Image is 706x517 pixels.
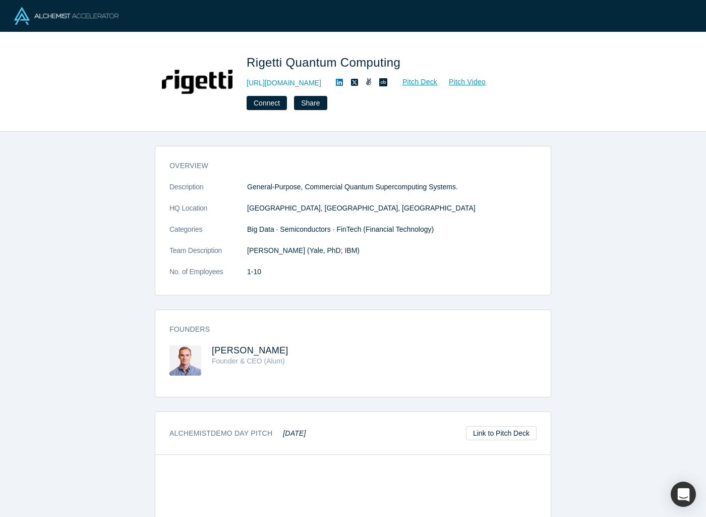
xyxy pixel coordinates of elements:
[169,203,247,224] dt: HQ Location
[14,7,119,25] img: Alchemist Logo
[212,357,285,365] span: Founder & CEO (Alum)
[169,267,247,288] dt: No. of Employees
[247,245,537,256] p: [PERSON_NAME] (Yale, PhD; IBM)
[247,78,321,88] a: [URL][DOMAIN_NAME]
[162,46,232,117] img: Rigetti Quantum Computing's Logo
[391,76,438,88] a: Pitch Deck
[169,324,522,335] h3: Founders
[169,428,306,439] h3: Alchemist Demo Day Pitch
[169,182,247,203] dt: Description
[247,267,537,277] dd: 1-10
[247,225,434,233] span: Big Data · Semiconductors · FinTech (Financial Technology)
[169,224,247,245] dt: Categories
[169,161,522,171] h3: overview
[466,426,537,440] a: Link to Pitch Deck
[247,182,537,192] p: General-Purpose, Commercial Quantum Supercomputing Systems.
[294,96,327,110] button: Share
[247,56,404,69] span: Rigetti Quantum Computing
[247,203,537,214] dd: [GEOGRAPHIC_DATA], [GEOGRAPHIC_DATA], [GEOGRAPHIC_DATA]
[169,345,201,376] img: Chad Rigetti's Profile Image
[247,96,287,110] button: Connect
[283,429,306,437] em: [DATE]
[438,76,486,88] a: Pitch Video
[169,245,247,267] dt: Team Description
[212,345,288,355] a: [PERSON_NAME]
